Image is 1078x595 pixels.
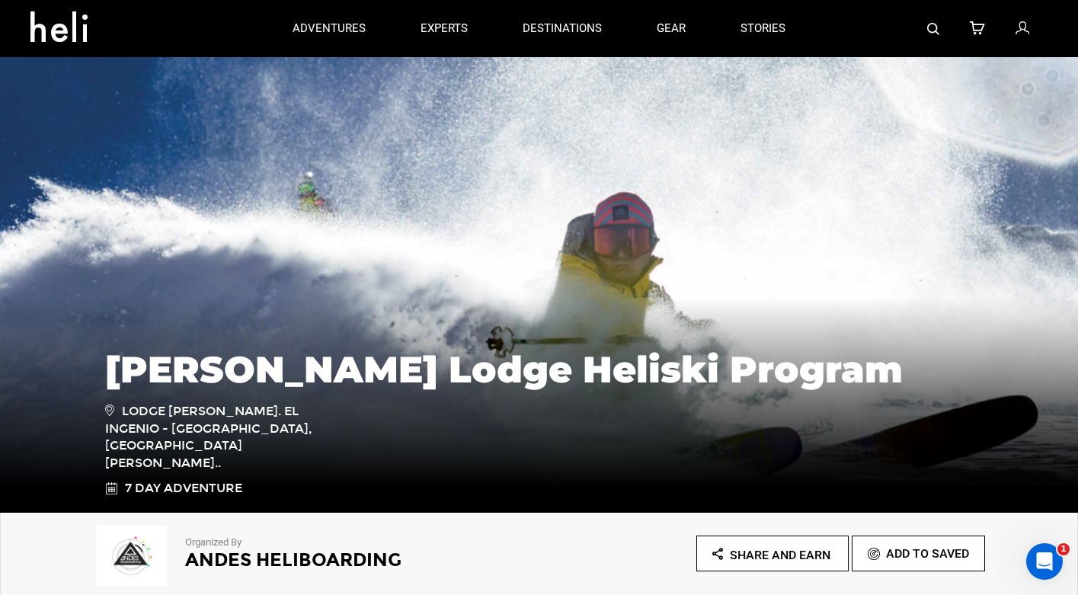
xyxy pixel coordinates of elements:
p: experts [421,21,468,37]
span: Lodge [PERSON_NAME]. El Ingenio - [GEOGRAPHIC_DATA], [GEOGRAPHIC_DATA][PERSON_NAME].. [105,401,322,472]
p: destinations [523,21,602,37]
h2: Andes Heliboarding [185,550,497,570]
p: Organized By [185,536,497,550]
span: 7 Day Adventure [125,480,242,497]
h1: [PERSON_NAME] Lodge Heliski Program [105,349,974,390]
img: search-bar-icon.svg [927,23,939,35]
span: 1 [1057,543,1070,555]
span: Share and Earn [730,548,830,562]
p: adventures [293,21,366,37]
iframe: Intercom live chat [1026,543,1063,580]
img: img_c431877edc821bcc903041a4fc284794.png [94,525,170,586]
span: Add To Saved [886,546,969,561]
